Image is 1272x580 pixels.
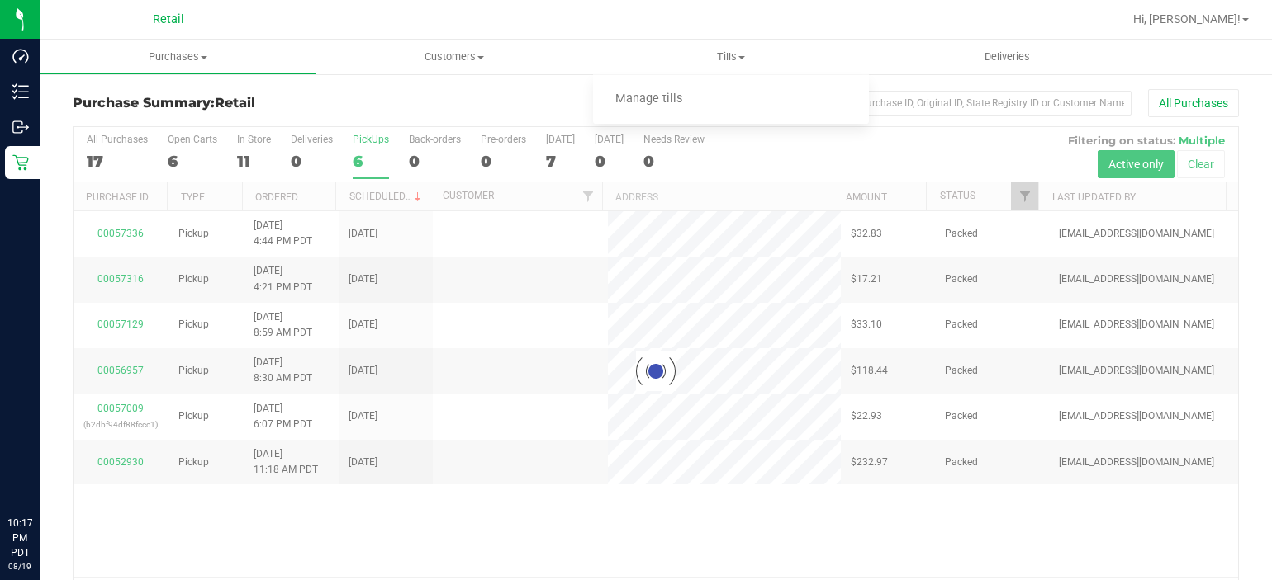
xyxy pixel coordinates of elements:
span: Retail [215,95,255,111]
iframe: Resource center [17,448,66,497]
a: Customers [316,40,593,74]
inline-svg: Dashboard [12,48,29,64]
iframe: Resource center unread badge [49,446,69,465]
span: Deliveries [962,50,1052,64]
a: Deliveries [869,40,1146,74]
span: Manage tills [593,92,705,106]
a: Purchases [40,40,316,74]
span: Tills [593,50,870,64]
p: 10:17 PM PDT [7,516,32,560]
inline-svg: Retail [12,154,29,171]
span: Retail [153,12,184,26]
p: 08/19 [7,560,32,573]
input: Search Purchase ID, Original ID, State Registry ID or Customer Name... [801,91,1132,116]
inline-svg: Outbound [12,119,29,135]
span: Customers [317,50,592,64]
a: Tills Manage tills [593,40,870,74]
button: All Purchases [1148,89,1239,117]
span: Hi, [PERSON_NAME]! [1133,12,1241,26]
span: Purchases [40,50,316,64]
inline-svg: Inventory [12,83,29,100]
h3: Purchase Summary: [73,96,462,111]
